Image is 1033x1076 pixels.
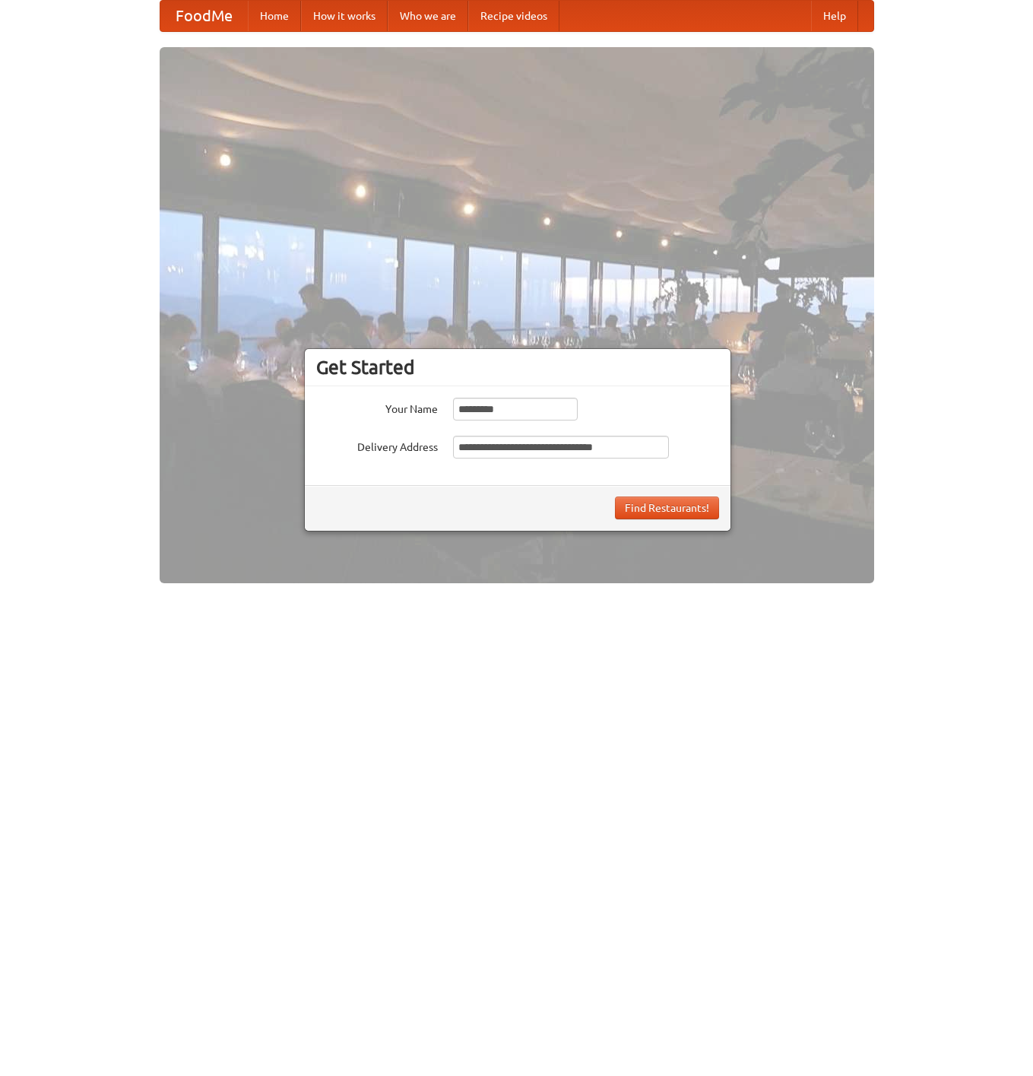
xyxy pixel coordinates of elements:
h3: Get Started [316,356,719,379]
a: How it works [301,1,388,31]
a: Help [811,1,858,31]
a: Who we are [388,1,468,31]
label: Your Name [316,398,438,417]
button: Find Restaurants! [615,497,719,519]
a: Home [248,1,301,31]
a: FoodMe [160,1,248,31]
label: Delivery Address [316,436,438,455]
a: Recipe videos [468,1,559,31]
